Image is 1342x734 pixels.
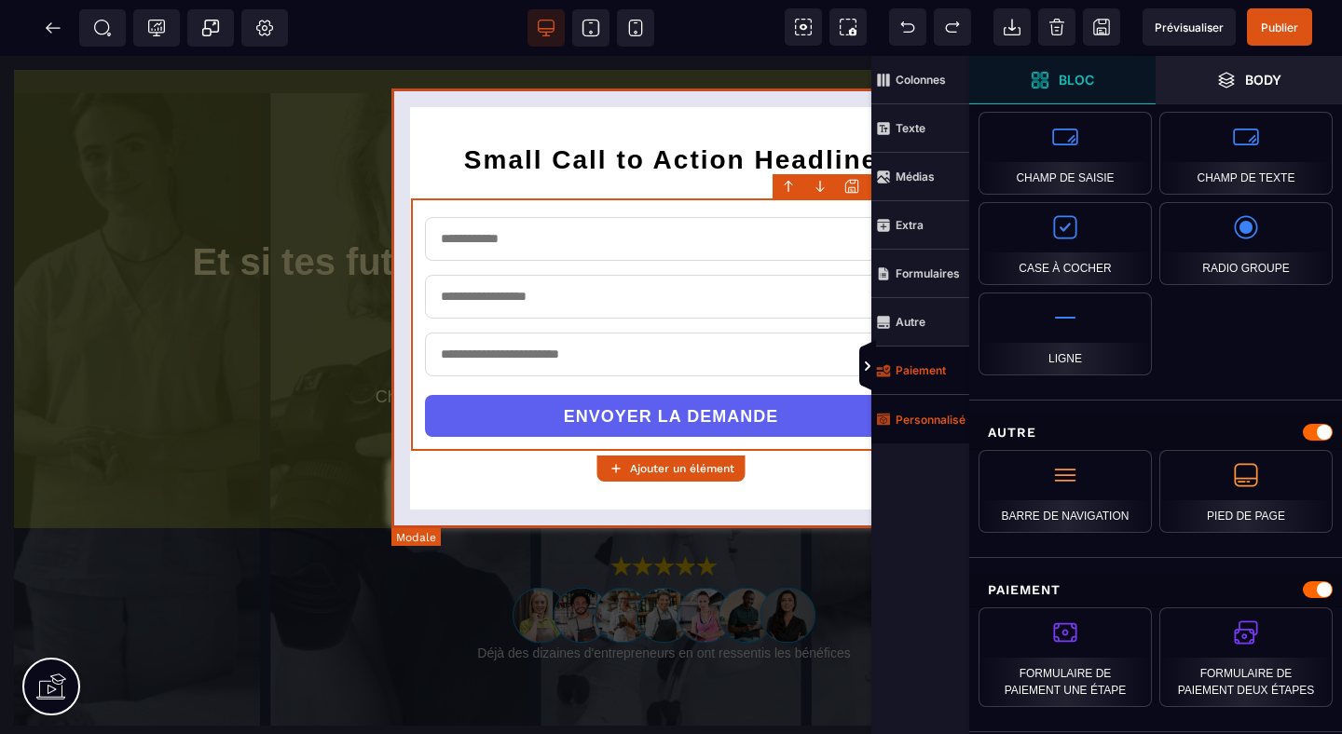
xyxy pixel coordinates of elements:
strong: Bloc [1059,73,1094,87]
span: SEO [93,19,112,37]
strong: Personnalisé [896,413,965,427]
span: Paiement [871,347,969,395]
strong: Paiement [896,363,946,377]
span: Capture d'écran [829,8,867,46]
span: Code de suivi [133,9,180,47]
button: ENVOYER LA DEMANDE [425,339,917,381]
span: Publier [1261,20,1298,34]
span: Nettoyage [1038,8,1075,46]
span: Enregistrer [1083,8,1120,46]
span: Médias [871,153,969,201]
div: Formulaire de paiement une étape [979,607,1152,707]
span: Autre [871,298,969,347]
div: Formulaire de paiement deux étapes [1159,607,1333,707]
strong: Extra [896,218,924,232]
span: Enregistrer le contenu [1247,8,1312,46]
span: Aperçu [1143,8,1236,46]
span: Afficher les vues [969,339,988,395]
button: Ajouter un élément [597,455,746,482]
span: Voir tablette [572,9,609,47]
div: Pied de page [1159,450,1333,533]
span: Ouvrir les blocs [969,56,1156,104]
strong: Formulaires [896,266,960,280]
strong: Autre [896,315,925,329]
span: Retour [34,9,72,47]
div: Ligne [979,292,1152,375]
span: Réglages Body [255,19,274,37]
div: Radio Groupe [1159,202,1333,285]
strong: Body [1245,73,1281,87]
span: Personnalisé [871,395,969,443]
span: Défaire [889,8,926,46]
span: Créer une alerte modale [187,9,234,47]
span: Formulaires [871,250,969,298]
span: Voir bureau [527,9,565,47]
span: Tracking [147,19,166,37]
strong: Médias [896,170,935,183]
div: Paiement [969,573,1342,607]
strong: Ajouter un élément [630,462,734,475]
span: Ouvrir les calques [1156,56,1342,104]
div: Barre de navigation [979,450,1152,533]
span: Voir mobile [617,9,654,47]
span: Voir les composants [785,8,822,46]
div: Champ de saisie [979,112,1152,195]
span: Rétablir [934,8,971,46]
span: Métadata SEO [79,9,126,47]
strong: Colonnes [896,73,946,87]
a: Close [894,41,942,89]
span: Extra [871,201,969,250]
span: Prévisualiser [1155,20,1224,34]
h2: Small Call to Action Headline [411,80,931,129]
div: Autre [969,415,1342,450]
strong: Texte [896,121,925,135]
span: Favicon [241,9,288,47]
div: Champ de texte [1159,112,1333,195]
span: Texte [871,104,969,153]
div: Case à cocher [979,202,1152,285]
span: Popup [201,19,220,37]
span: Importer [993,8,1031,46]
span: Colonnes [871,56,969,104]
